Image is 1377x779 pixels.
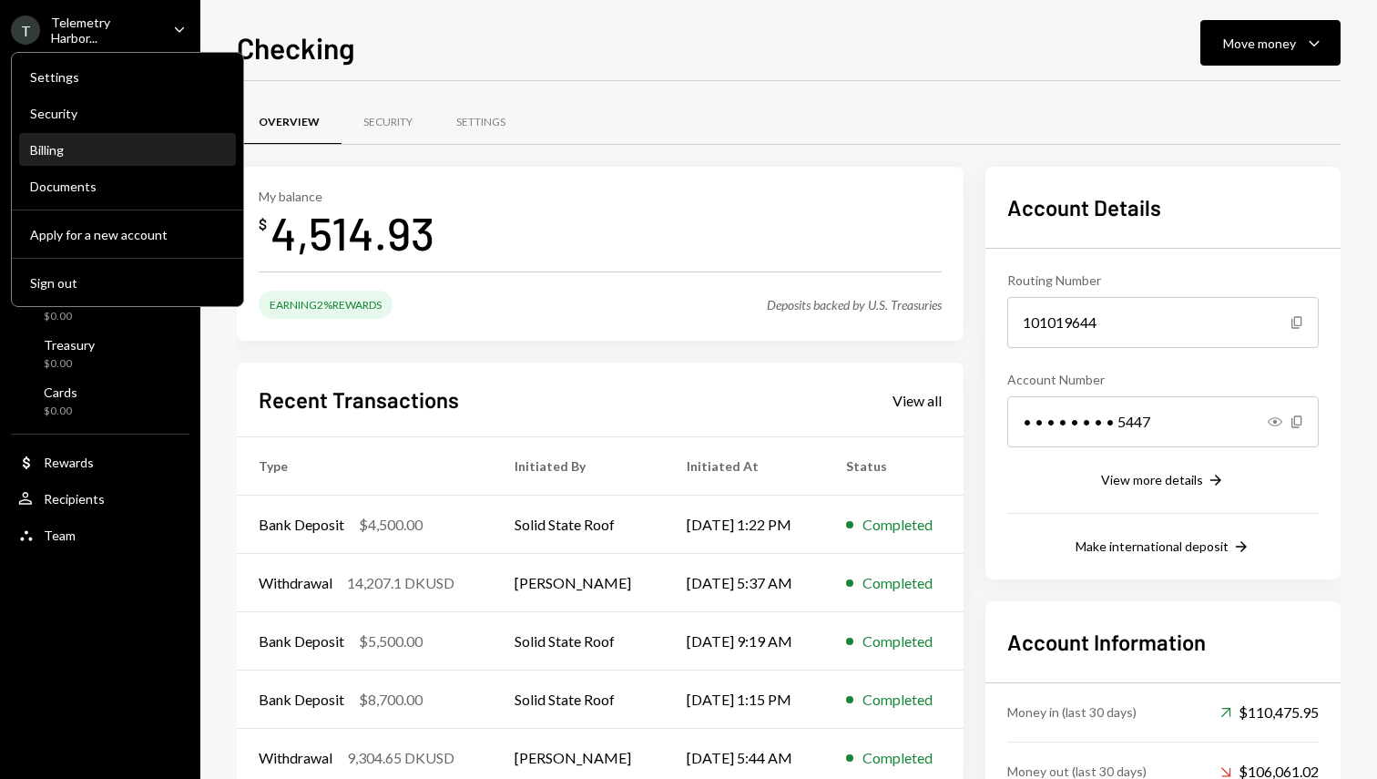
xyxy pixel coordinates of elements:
[862,689,933,711] div: Completed
[767,297,942,313] div: Deposits backed by U.S. Treasuries
[51,15,158,46] div: Telemetry Harbor...
[1101,471,1225,491] button: View more details
[30,227,225,242] div: Apply for a new account
[665,554,824,612] td: [DATE] 5:37 AM
[44,404,77,419] div: $0.00
[359,514,423,536] div: $4,500.00
[892,392,942,410] div: View all
[11,379,189,423] a: Cards$0.00
[493,437,664,496] th: Initiated By
[44,356,95,372] div: $0.00
[665,437,824,496] th: Initiated At
[270,204,434,261] div: 4,514.93
[30,275,225,291] div: Sign out
[259,384,459,415] h2: Recent Transactions
[11,482,189,515] a: Recipients
[363,115,413,130] div: Security
[237,437,493,496] th: Type
[665,671,824,729] td: [DATE] 1:15 PM
[44,455,94,470] div: Rewards
[493,496,664,554] td: Solid State Roof
[862,572,933,594] div: Completed
[259,514,344,536] div: Bank Deposit
[665,496,824,554] td: [DATE] 1:22 PM
[359,630,423,652] div: $5,500.00
[892,390,942,410] a: View all
[259,572,332,594] div: Withdrawal
[19,97,236,129] a: Security
[1076,538,1229,554] div: Make international deposit
[1220,702,1319,723] div: $110,475.95
[824,437,964,496] th: Status
[1007,271,1319,290] div: Routing Number
[493,554,664,612] td: [PERSON_NAME]
[19,169,236,202] a: Documents
[347,747,454,769] div: 9,304.65 DKUSD
[1101,472,1203,487] div: View more details
[456,115,505,130] div: Settings
[493,671,664,729] td: Solid State Roof
[19,133,236,166] a: Billing
[11,332,189,375] a: Treasury$0.00
[11,446,189,478] a: Rewards
[1007,370,1319,389] div: Account Number
[259,115,320,130] div: Overview
[259,215,267,233] div: $
[44,491,105,507] div: Recipients
[237,29,355,66] h1: Checking
[342,99,434,146] a: Security
[259,747,332,769] div: Withdrawal
[347,572,454,594] div: 14,207.1 DKUSD
[862,630,933,652] div: Completed
[1223,34,1296,53] div: Move money
[30,69,225,85] div: Settings
[19,60,236,93] a: Settings
[19,219,236,251] button: Apply for a new account
[19,267,236,300] button: Sign out
[862,747,933,769] div: Completed
[665,612,824,671] td: [DATE] 9:19 AM
[1076,538,1250,558] button: Make international deposit
[259,689,344,711] div: Bank Deposit
[11,518,189,551] a: Team
[1007,192,1319,222] h2: Account Details
[259,630,344,652] div: Bank Deposit
[44,384,77,400] div: Cards
[1007,627,1319,657] h2: Account Information
[862,514,933,536] div: Completed
[259,291,393,319] div: Earning 2% Rewards
[11,15,40,45] div: T
[44,309,87,324] div: $0.00
[30,179,225,194] div: Documents
[1007,396,1319,447] div: • • • • • • • • 5447
[44,528,76,543] div: Team
[259,189,434,204] div: My balance
[493,612,664,671] td: Solid State Roof
[1007,297,1319,348] div: 101019644
[359,689,423,711] div: $8,700.00
[30,142,225,158] div: Billing
[434,99,527,146] a: Settings
[1200,20,1341,66] button: Move money
[237,99,342,146] a: Overview
[1007,702,1137,722] div: Money in (last 30 days)
[44,337,95,353] div: Treasury
[30,106,225,121] div: Security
